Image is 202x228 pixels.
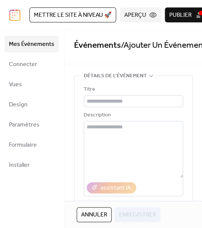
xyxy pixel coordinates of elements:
[4,157,59,173] a: installer
[77,207,112,222] button: Annuler
[29,7,116,22] button: Mettre le site à niveau 🚀
[84,72,147,81] span: Détails de l’événement
[9,38,54,50] span: Mes Événements
[9,9,20,21] img: logo
[9,79,22,91] span: Vues
[4,137,59,153] a: Formulaire
[9,159,30,171] span: installer
[124,11,146,20] span: Aperçu
[84,111,182,120] div: Description
[9,59,37,71] span: Connecter
[74,37,121,54] a: Événements
[84,85,182,94] div: Titre
[4,116,59,133] a: Paramètres
[9,139,37,151] span: Formulaire
[120,7,161,22] button: Aperçu
[9,119,39,131] span: Paramètres
[4,76,59,93] a: Vues
[4,36,59,52] a: Mes Événements
[4,56,59,72] a: Connecter
[34,11,112,20] span: Mettre le site à niveau 🚀
[81,210,107,219] span: Annuler
[4,96,59,113] a: Design
[169,11,192,20] span: Publier
[9,99,28,111] span: Design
